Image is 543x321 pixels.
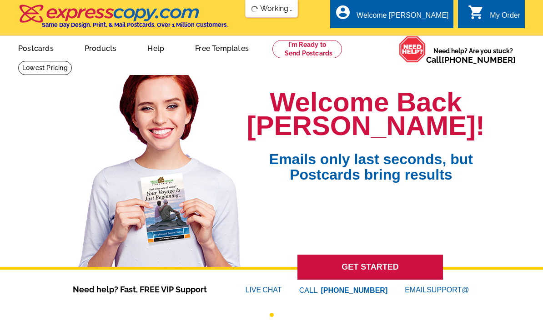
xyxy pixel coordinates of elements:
img: loading... [251,5,258,13]
button: 1 of 1 [270,313,274,317]
font: SUPPORT@ [427,285,470,296]
a: Help [133,37,179,58]
i: account_circle [335,4,351,20]
a: Same Day Design, Print, & Mail Postcards. Over 1 Million Customers. [18,11,228,28]
font: LIVE [246,285,263,296]
a: shopping_cart My Order [468,10,520,21]
span: Need help? Fast, FREE VIP Support [73,283,218,296]
span: Emails only last seconds, but Postcards bring results [257,138,485,182]
a: GET STARTED [297,255,443,280]
img: help [399,36,426,63]
a: Postcards [4,37,68,58]
a: Free Templates [181,37,263,58]
h4: Same Day Design, Print, & Mail Postcards. Over 1 Million Customers. [42,21,228,28]
h1: Welcome Back [PERSON_NAME]! [247,90,485,138]
a: Products [70,37,131,58]
i: shopping_cart [468,4,484,20]
span: Call [426,55,516,65]
div: Welcome [PERSON_NAME] [357,11,448,24]
a: LIVECHAT [246,286,282,294]
span: Need help? Are you stuck? [426,46,520,65]
div: My Order [490,11,520,24]
img: welcome-back-logged-in.png [73,68,247,267]
a: [PHONE_NUMBER] [442,55,516,65]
